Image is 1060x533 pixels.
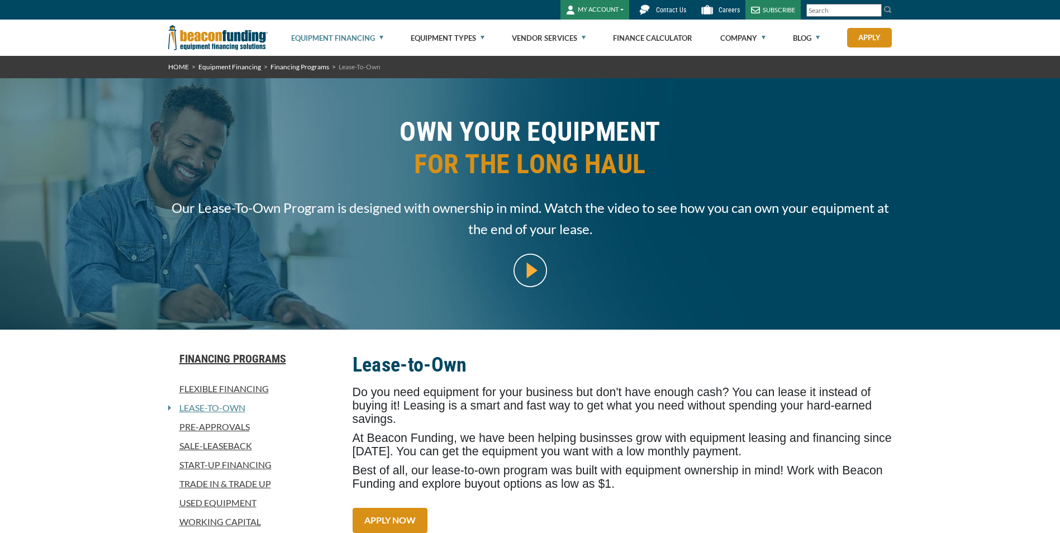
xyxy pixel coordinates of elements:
a: Equipment Types [411,20,484,56]
h2: Lease-to-Own [353,352,892,378]
a: Used Equipment [168,496,339,510]
span: Do you need equipment for your business but don't have enough cash? You can lease it instead of b... [353,386,872,426]
img: Beacon Funding Corporation logo [168,20,268,56]
a: Finance Calculator [613,20,692,56]
span: Our Lease-To-Own Program is designed with ownership in mind. Watch the video to see how you can o... [168,197,892,240]
a: Company [720,20,766,56]
img: video modal pop-up play button [514,254,547,287]
span: At Beacon Funding, we have been helping businsses grow with equipment leasing and financing since... [353,431,892,458]
span: Careers [719,6,740,14]
a: Blog [793,20,820,56]
a: Lease-To-Own [171,401,245,415]
a: APPLY NOW [353,508,427,533]
a: Working Capital [168,515,339,529]
a: Financing Programs [270,63,329,71]
a: Apply [847,28,892,47]
a: Start-Up Financing [168,458,339,472]
span: Best of all, our lease-to-own program was built with equipment ownership in mind! Work with Beaco... [353,464,883,491]
input: Search [806,4,882,17]
a: Flexible Financing [168,382,339,396]
h1: OWN YOUR EQUIPMENT [168,116,892,189]
span: Contact Us [656,6,686,14]
span: FOR THE LONG HAUL [168,148,892,180]
img: Search [883,5,892,14]
a: Trade In & Trade Up [168,477,339,491]
a: Equipment Financing [291,20,383,56]
a: Pre-approvals [168,420,339,434]
a: Sale-Leaseback [168,439,339,453]
a: Clear search text [870,6,879,15]
a: HOME [168,63,189,71]
a: Equipment Financing [198,63,261,71]
a: Vendor Services [512,20,586,56]
span: Lease-To-Own [339,63,381,71]
a: Financing Programs [168,352,339,365]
